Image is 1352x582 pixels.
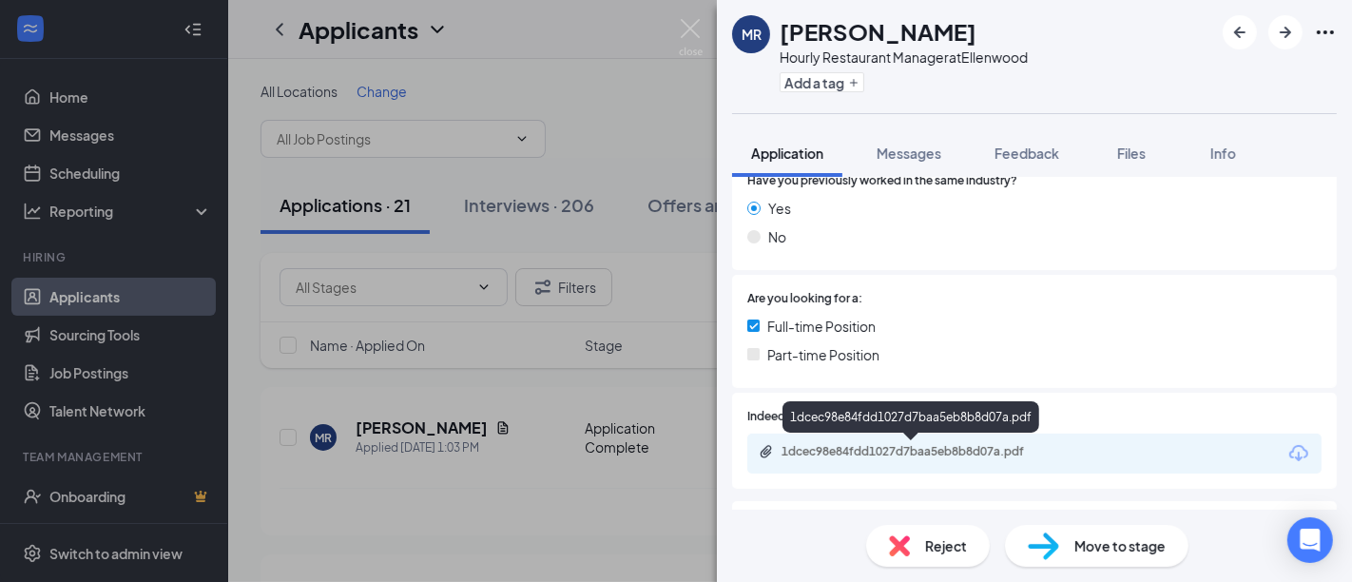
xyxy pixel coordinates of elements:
span: Full-time Position [767,316,876,337]
svg: ArrowRight [1274,21,1297,44]
span: Yes [768,198,791,219]
button: ArrowRight [1268,15,1303,49]
span: Feedback [995,145,1059,162]
div: MR [742,25,762,44]
span: Application [751,145,823,162]
svg: Download [1287,442,1310,465]
a: Paperclip1dcec98e84fdd1027d7baa5eb8b8d07a.pdf [759,444,1067,462]
svg: ArrowLeftNew [1228,21,1251,44]
span: Reject [925,535,967,556]
span: Are you looking for a: [747,290,862,308]
span: Info [1210,145,1236,162]
svg: Ellipses [1314,21,1337,44]
svg: Plus [848,77,859,88]
span: Indeed Resume [747,408,831,426]
span: Move to stage [1074,535,1166,556]
button: ArrowLeftNew [1223,15,1257,49]
svg: Paperclip [759,444,774,459]
div: Open Intercom Messenger [1287,517,1333,563]
span: Files [1117,145,1146,162]
span: Part-time Position [767,344,879,365]
button: PlusAdd a tag [780,72,864,92]
span: Have you previously worked in the same industry? [747,172,1017,190]
div: Hourly Restaurant Manager at Ellenwood [780,48,1028,67]
div: 1dcec98e84fdd1027d7baa5eb8b8d07a.pdf [782,401,1039,433]
h1: [PERSON_NAME] [780,15,976,48]
span: Messages [877,145,941,162]
span: No [768,226,786,247]
div: 1dcec98e84fdd1027d7baa5eb8b8d07a.pdf [782,444,1048,459]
